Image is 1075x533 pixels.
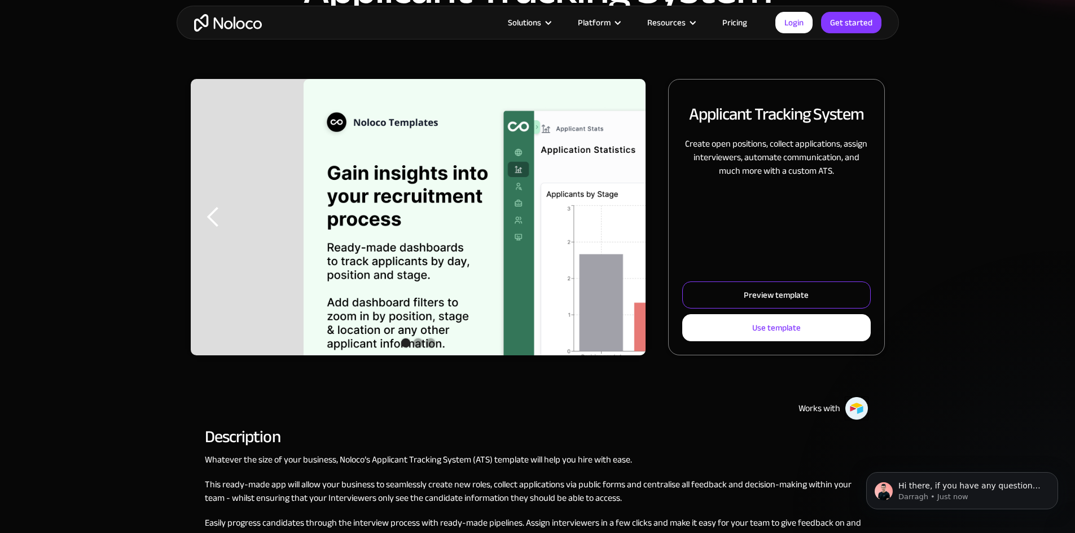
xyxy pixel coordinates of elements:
a: Get started [821,12,881,33]
div: next slide [600,79,646,355]
p: Whatever the size of your business, Noloco’s Applicant Tracking System (ATS) template will help y... [205,453,871,466]
div: Platform [564,15,633,30]
a: home [194,14,262,32]
div: Platform [578,15,611,30]
div: Show slide 2 of 3 [414,338,423,347]
div: Works with [798,402,840,415]
p: This ready-made app will allow your business to seamlessly create new roles, collect applications... [205,478,871,505]
div: Resources [647,15,686,30]
img: Airtable [845,397,868,420]
div: previous slide [191,79,236,355]
div: Preview template [744,288,809,302]
h2: Applicant Tracking System [689,102,865,126]
div: Show slide 3 of 3 [426,338,435,347]
h2: Description [205,431,871,442]
a: Preview template [682,281,870,309]
p: Create open positions, collect applications, assign interviewers, automate communication, and muc... [682,137,870,178]
div: Solutions [494,15,564,30]
a: Login [775,12,813,33]
div: Resources [633,15,708,30]
div: 3 of 3 [304,79,759,355]
a: Use template [682,314,870,341]
a: Pricing [708,15,761,30]
div: carousel [191,79,646,355]
div: Use template [752,320,801,335]
div: Solutions [508,15,541,30]
iframe: Intercom notifications message [849,448,1075,527]
div: Show slide 1 of 3 [401,338,410,347]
